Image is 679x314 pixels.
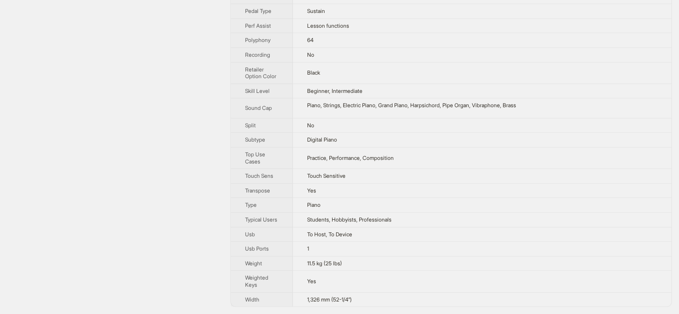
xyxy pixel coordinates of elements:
[307,187,316,194] span: Yes
[245,22,271,29] span: Perf Assist
[245,172,273,179] span: Touch Sens
[245,88,270,94] span: Skill Level
[245,187,270,194] span: Transpose
[307,245,309,252] span: 1
[245,245,269,252] span: Usb Ports
[245,136,265,143] span: Subtype
[245,8,271,14] span: Pedal Type
[307,136,337,143] span: Digital Piano
[307,172,346,179] span: Touch Sensitive
[307,278,316,285] span: Yes
[307,88,362,94] span: Beginner, Intermediate
[307,260,342,267] span: 11.5 kg (25 lbs)
[307,201,321,208] span: Piano
[307,155,394,161] span: Practice, Performance, Composition
[307,37,313,43] span: 64
[245,122,256,129] span: Split
[307,231,352,238] span: To Host, To Device
[307,216,392,223] span: Students, Hobbyists, Professionals
[245,231,255,238] span: Usb
[245,51,270,58] span: Recording
[245,37,271,43] span: Polyphony
[245,105,272,111] span: Sound Cap
[307,69,320,76] span: Black
[245,66,276,80] span: Retailer Option Color
[245,216,277,223] span: Typical Users
[245,260,262,267] span: Weight
[307,102,657,109] div: Piano, Strings, Electric Piano, Grand Piano, Harpsichord, Pipe Organ, Vibraphone, Brass
[245,296,259,303] span: Width
[307,51,314,58] span: No
[307,296,352,303] span: 1,326 mm (52-1/4”)
[245,274,268,288] span: Weighted Keys
[307,8,325,14] span: Sustain
[307,22,349,29] span: Lesson functions
[245,151,265,165] span: Top Use Cases
[245,201,257,208] span: Type
[307,122,314,129] span: No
